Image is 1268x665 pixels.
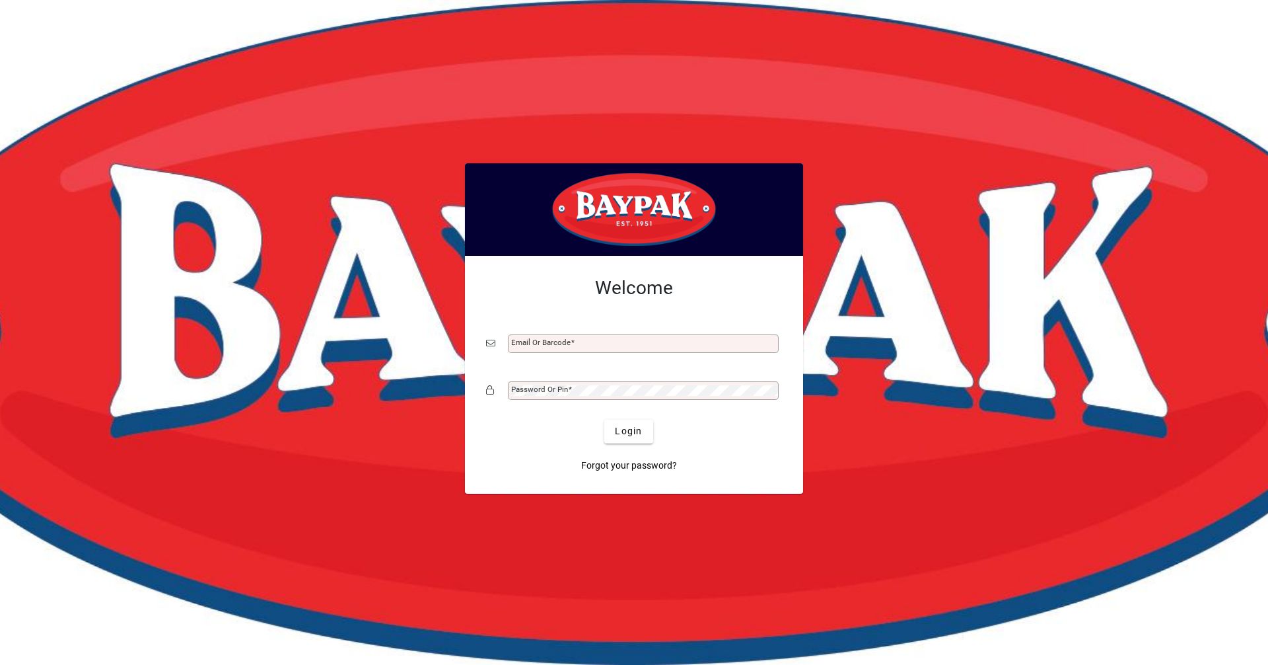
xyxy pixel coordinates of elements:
[604,420,652,444] button: Login
[581,459,677,473] span: Forgot your password?
[615,424,642,438] span: Login
[511,385,568,394] mat-label: Password or Pin
[486,277,782,299] h2: Welcome
[576,454,682,478] a: Forgot your password?
[511,338,571,347] mat-label: Email or Barcode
